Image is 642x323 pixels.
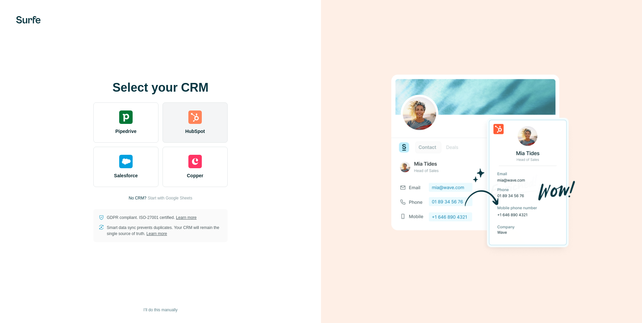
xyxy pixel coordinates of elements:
[16,16,41,24] img: Surfe's logo
[139,305,182,315] button: I’ll do this manually
[129,195,146,201] p: No CRM?
[187,172,203,179] span: Copper
[107,225,222,237] p: Smart data sync prevents duplicates. Your CRM will remain the single source of truth.
[93,81,228,94] h1: Select your CRM
[188,155,202,168] img: copper's logo
[176,215,196,220] a: Learn more
[119,110,133,124] img: pipedrive's logo
[146,231,167,236] a: Learn more
[107,215,196,221] p: GDPR compliant. ISO-27001 certified.
[143,307,177,313] span: I’ll do this manually
[188,110,202,124] img: hubspot's logo
[115,128,136,135] span: Pipedrive
[148,195,192,201] button: Start with Google Sheets
[114,172,138,179] span: Salesforce
[387,64,576,259] img: HUBSPOT image
[119,155,133,168] img: salesforce's logo
[185,128,205,135] span: HubSpot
